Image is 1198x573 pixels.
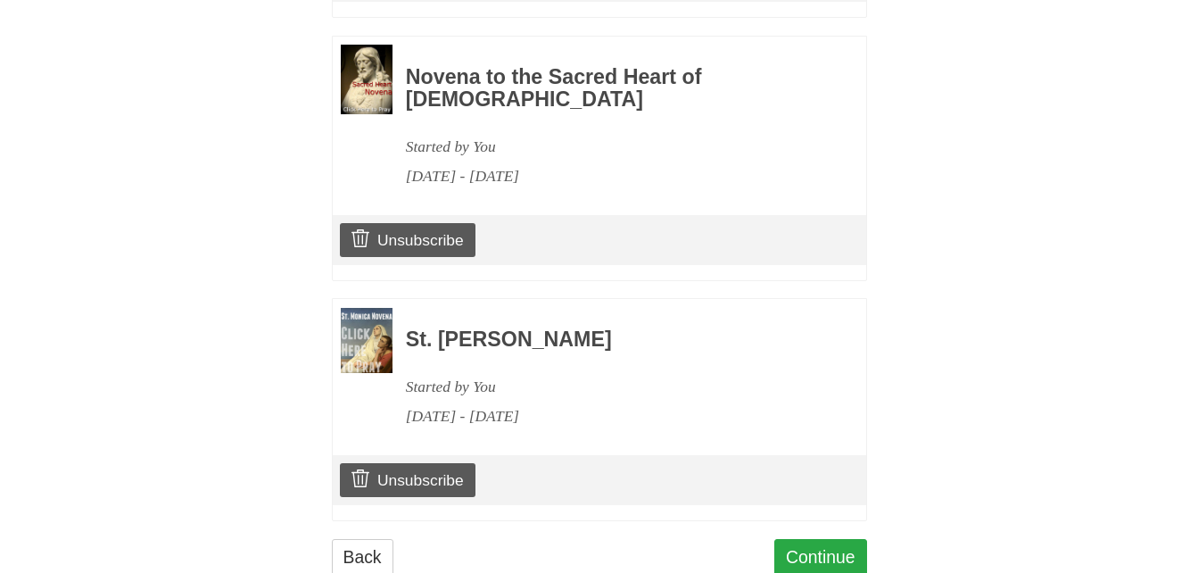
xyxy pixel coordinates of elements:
h3: Novena to the Sacred Heart of [DEMOGRAPHIC_DATA] [406,66,818,112]
img: Novena image [341,308,392,373]
div: [DATE] - [DATE] [406,402,818,431]
h3: St. [PERSON_NAME] [406,328,818,352]
img: Novena image [341,45,392,114]
a: Unsubscribe [340,223,475,257]
div: Started by You [406,372,818,402]
div: Started by You [406,132,818,162]
a: Unsubscribe [340,463,475,497]
div: [DATE] - [DATE] [406,162,818,191]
